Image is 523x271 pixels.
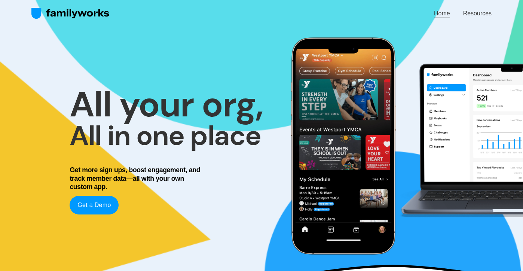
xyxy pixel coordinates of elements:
h4: Get more sign ups, boost engagement, and track member data—all with your own custom app. [70,166,204,192]
a: Get a Demo [70,196,119,214]
a: Home [434,8,450,18]
strong: All your org, [70,81,263,127]
img: FamilyWorks [31,7,110,19]
a: Resources [463,8,492,18]
strong: All in one place [70,118,261,153]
